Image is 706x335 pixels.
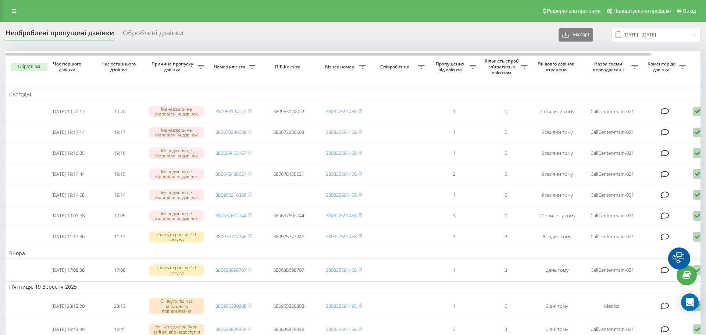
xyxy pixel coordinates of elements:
[480,227,531,246] td: 3
[583,227,642,246] td: CallCenter-main-021
[322,64,359,70] span: Бізнес номер
[428,102,480,121] td: 1
[100,61,139,72] span: Час останнього дзвінка
[428,122,480,142] td: 1
[480,185,531,205] td: 0
[42,206,94,226] td: [DATE] 19:01:58
[94,102,145,121] td: 19:20
[42,227,94,246] td: [DATE] 11:13:36
[583,294,642,318] td: Medical
[94,260,145,280] td: 17:08
[48,61,88,72] span: Час першого дзвінка
[373,64,418,70] span: Співробітник
[681,293,699,311] div: Open Intercom Messenger
[94,143,145,163] td: 19:16
[428,164,480,184] td: 2
[215,192,246,198] a: 380956216386
[428,260,480,280] td: 1
[123,29,183,40] div: Оброблені дзвінки
[215,267,246,273] a: 380638698707
[531,143,583,163] td: 6 хвилин тому
[531,122,583,142] td: 5 хвилин тому
[42,164,94,184] td: [DATE] 19:14:44
[645,61,679,72] span: Коментар до дзвінка
[432,61,470,72] span: Пропущених від клієнта
[326,108,357,115] a: 380322591458
[531,206,583,226] td: 21 хвилину тому
[94,294,145,318] td: 23:13
[149,324,204,335] div: Усі менеджери були зайняті або недоступні
[259,164,318,184] td: 380678435631
[326,171,357,177] a: 380322591458
[326,192,357,198] a: 380322591458
[428,294,480,318] td: 1
[531,260,583,280] td: день тому
[480,260,531,280] td: 3
[259,227,318,246] td: 380975777246
[531,227,583,246] td: 8 годин тому
[428,185,480,205] td: 1
[265,64,312,70] span: ПІБ Клієнта
[480,143,531,163] td: 0
[428,206,480,226] td: 3
[42,102,94,121] td: [DATE] 19:20:17
[215,108,246,115] a: 380953124022
[326,233,357,240] a: 380322591458
[215,171,246,177] a: 380678435631
[583,102,642,121] td: CallCenter-main-021
[583,164,642,184] td: CallCenter-main-021
[326,267,357,273] a: 380322591458
[531,294,583,318] td: 2 дні тому
[42,294,94,318] td: [DATE] 23:13:20
[531,185,583,205] td: 9 хвилин тому
[149,168,204,179] div: Менеджери не відповіли на дзвінок
[531,164,583,184] td: 8 хвилин тому
[259,294,318,318] td: 380955330808
[42,260,94,280] td: [DATE] 17:08:38
[547,8,601,14] span: Реферальна програма
[42,122,94,142] td: [DATE] 19:17:14
[537,61,577,72] span: Як довго дзвінок втрачено
[326,129,357,135] a: 380322591458
[259,260,318,280] td: 380638698707
[326,326,357,332] a: 380322591458
[428,227,480,246] td: 1
[149,264,204,275] div: Скинуто раніше 10 секунд
[683,8,696,14] span: Вихід
[149,189,204,200] div: Менеджери не відповіли на дзвінок
[94,122,145,142] td: 19:17
[215,233,246,240] a: 380975777246
[259,122,318,142] td: 380673236608
[480,164,531,184] td: 0
[94,185,145,205] td: 19:14
[6,29,114,40] div: Необроблені пропущені дзвінки
[94,227,145,246] td: 11:13
[613,8,671,14] span: Налаштування профілю
[484,58,521,75] span: Кількість спроб зв'язатись з клієнтом
[94,164,145,184] td: 19:15
[259,206,318,226] td: 380637602744
[480,122,531,142] td: 0
[480,102,531,121] td: 0
[11,63,47,71] button: Обрати всі
[480,294,531,318] td: 0
[211,64,249,70] span: Номер клієнта
[215,303,246,309] a: 380955330808
[42,185,94,205] td: [DATE] 19:14:08
[215,326,246,332] a: 380635829339
[326,212,357,219] a: 380322591458
[215,150,246,156] a: 380503403167
[149,61,197,72] span: Причина пропуску дзвінка
[215,212,246,219] a: 380637602744
[326,303,357,309] a: 380322591495
[149,106,204,117] div: Менеджери не відповіли на дзвінок
[428,143,480,163] td: 1
[583,206,642,226] td: CallCenter-main-021
[149,231,204,242] div: Скинуто раніше 10 секунд
[149,147,204,158] div: Менеджери не відповіли на дзвінок
[215,129,246,135] a: 380673236608
[42,143,94,163] td: [DATE] 19:16:35
[480,206,531,226] td: 0
[586,61,631,72] span: Назва схеми переадресації
[259,102,318,121] td: 380953124022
